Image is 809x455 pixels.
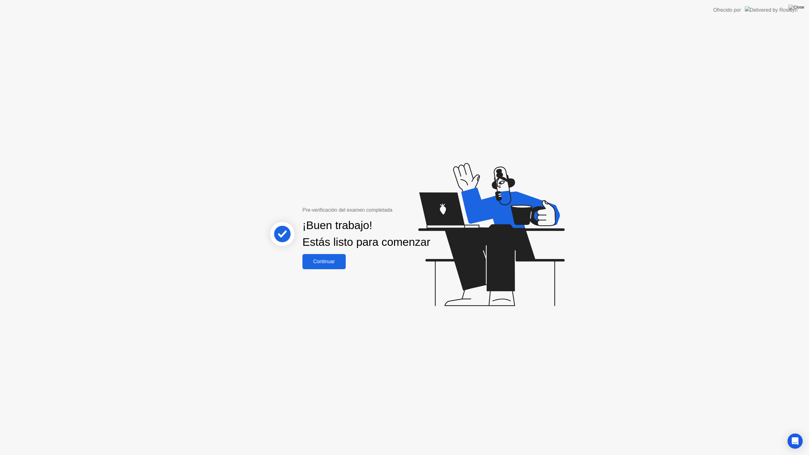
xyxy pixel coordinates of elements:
[302,206,433,214] div: Pre-verificación del examen completada
[788,5,804,10] img: Close
[304,259,344,264] div: Continuar
[713,6,741,14] div: Ofrecido por
[302,254,346,269] button: Continuar
[788,434,803,449] div: Open Intercom Messenger
[302,217,430,251] div: ¡Buen trabajo! Estás listo para comenzar
[745,6,798,14] img: Delivered by Rosalyn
